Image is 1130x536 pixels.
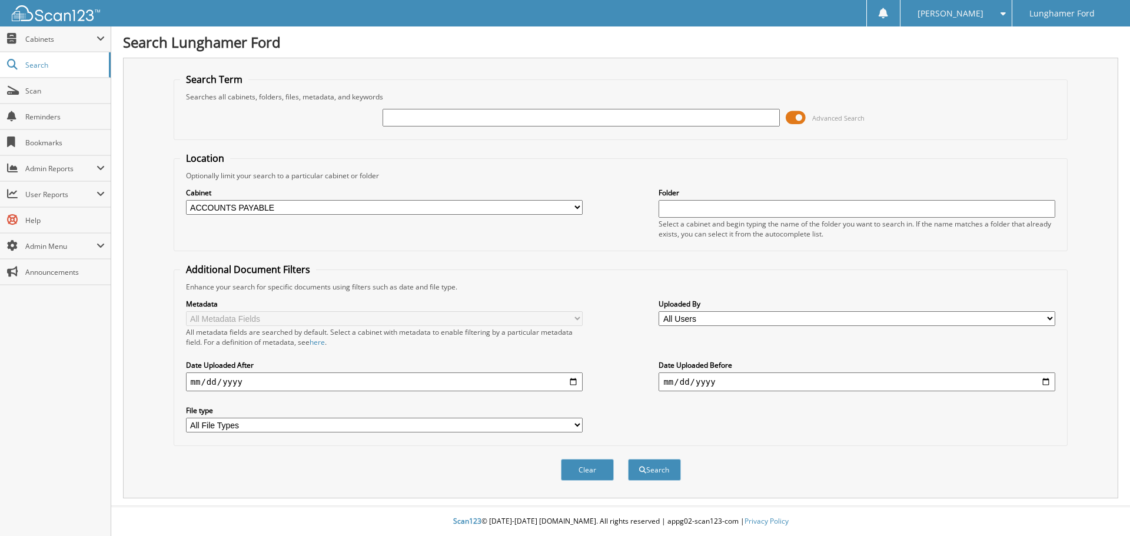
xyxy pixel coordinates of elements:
[1071,480,1130,536] iframe: Chat Widget
[186,360,583,370] label: Date Uploaded After
[628,459,681,481] button: Search
[123,32,1118,52] h1: Search Lunghamer Ford
[310,337,325,347] a: here
[25,86,105,96] span: Scan
[25,189,97,199] span: User Reports
[659,372,1055,391] input: end
[812,114,865,122] span: Advanced Search
[25,60,103,70] span: Search
[25,241,97,251] span: Admin Menu
[561,459,614,481] button: Clear
[659,360,1055,370] label: Date Uploaded Before
[25,267,105,277] span: Announcements
[180,152,230,165] legend: Location
[25,138,105,148] span: Bookmarks
[186,327,583,347] div: All metadata fields are searched by default. Select a cabinet with metadata to enable filtering b...
[25,34,97,44] span: Cabinets
[1029,10,1095,17] span: Lunghamer Ford
[186,299,583,309] label: Metadata
[186,405,583,415] label: File type
[25,112,105,122] span: Reminders
[180,92,1062,102] div: Searches all cabinets, folders, files, metadata, and keywords
[659,188,1055,198] label: Folder
[180,263,316,276] legend: Additional Document Filters
[918,10,983,17] span: [PERSON_NAME]
[180,73,248,86] legend: Search Term
[659,219,1055,239] div: Select a cabinet and begin typing the name of the folder you want to search in. If the name match...
[12,5,100,21] img: scan123-logo-white.svg
[659,299,1055,309] label: Uploaded By
[25,215,105,225] span: Help
[453,516,481,526] span: Scan123
[111,507,1130,536] div: © [DATE]-[DATE] [DOMAIN_NAME]. All rights reserved | appg02-scan123-com |
[745,516,789,526] a: Privacy Policy
[25,164,97,174] span: Admin Reports
[186,372,583,391] input: start
[180,282,1062,292] div: Enhance your search for specific documents using filters such as date and file type.
[186,188,583,198] label: Cabinet
[180,171,1062,181] div: Optionally limit your search to a particular cabinet or folder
